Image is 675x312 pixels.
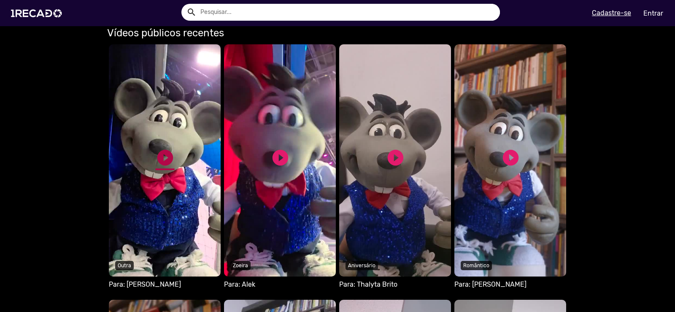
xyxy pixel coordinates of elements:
[638,6,669,21] a: Entrar
[592,9,631,17] u: Cadastre-se
[461,261,492,270] p: Romântico
[339,44,451,277] video: Seu navegador não reproduz vídeo em HTML5
[386,148,405,167] a: play_circle_filled
[184,4,198,19] button: Example home icon
[186,7,197,17] mat-icon: Example home icon
[109,44,221,277] video: Seu navegador não reproduz vídeo em HTML5
[224,44,336,277] video: Seu navegador não reproduz vídeo em HTML5
[107,27,568,39] h3: Vídeos públicos recentes
[115,261,134,270] p: Outra
[194,4,500,21] input: Pesquisar...
[230,261,251,270] p: Zoeira
[156,148,175,167] a: play_circle_filled
[501,148,520,167] a: play_circle_filled
[271,148,290,167] a: play_circle_filled
[346,261,378,270] p: Aniversário
[454,44,566,277] video: Seu navegador não reproduz vídeo em HTML5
